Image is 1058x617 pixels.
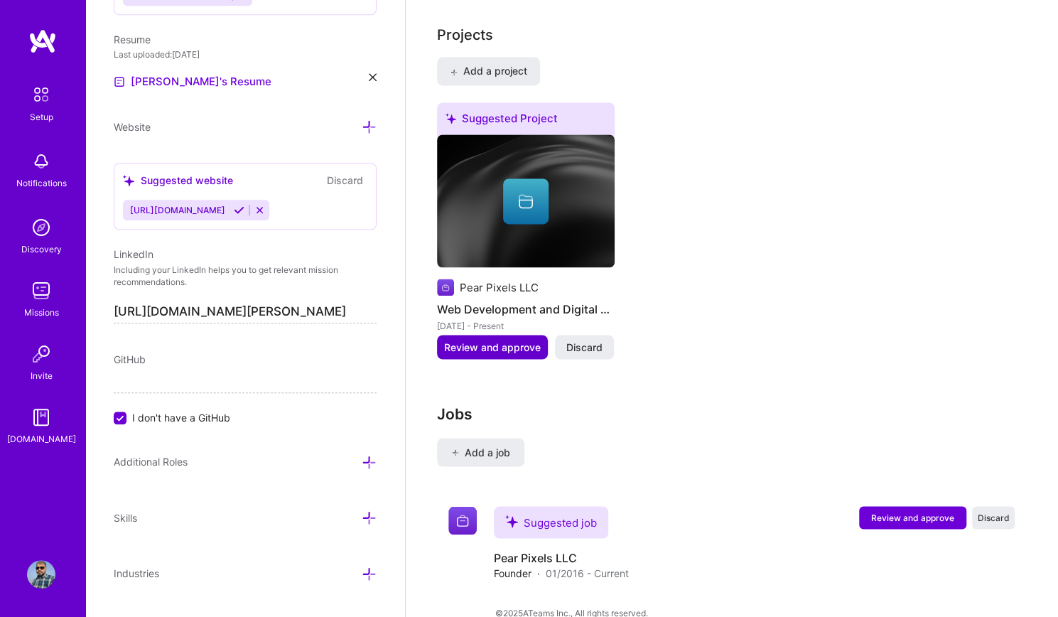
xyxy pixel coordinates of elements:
[437,318,615,333] div: [DATE] - Present
[30,109,53,124] div: Setup
[21,242,62,257] div: Discovery
[460,280,539,295] div: Pear Pixels LLC
[437,279,454,296] img: Company logo
[494,565,531,580] span: Founder
[114,73,271,90] a: [PERSON_NAME]'s Resume
[27,403,55,431] img: guide book
[27,560,55,589] img: User Avatar
[114,33,151,45] span: Resume
[451,445,510,459] span: Add a job
[26,80,56,109] img: setup
[537,565,540,580] span: ·
[450,68,458,76] i: icon PlusBlack
[123,173,233,188] div: Suggested website
[437,300,615,318] h4: Web Development and Digital Solutions
[114,456,188,468] span: Additional Roles
[437,134,615,268] img: cover
[254,205,265,215] i: Reject
[323,172,367,188] button: Discard
[114,353,146,365] span: GitHub
[28,28,57,54] img: logo
[114,264,377,289] p: Including your LinkedIn helps you to get relevant mission recommendations.
[24,305,59,320] div: Missions
[27,213,55,242] img: discovery
[444,340,541,354] span: Review and approve
[27,340,55,368] img: Invite
[369,73,377,81] i: icon Close
[505,515,518,527] i: icon SuggestedTeams
[7,431,76,446] div: [DOMAIN_NAME]
[437,57,540,85] button: Add a project
[27,277,55,305] img: teamwork
[114,248,153,260] span: LinkedIn
[437,404,1026,422] h3: Jobs
[494,506,608,538] div: Suggested job
[114,121,151,133] span: Website
[114,47,377,62] div: Last uploaded: [DATE]
[437,24,493,45] div: Projects
[114,567,159,579] span: Industries
[31,368,53,383] div: Invite
[16,176,67,191] div: Notifications
[451,449,459,456] i: icon PlusBlack
[23,560,59,589] a: User Avatar
[450,64,527,78] span: Add a project
[27,147,55,176] img: bell
[446,113,456,124] i: icon SuggestedTeams
[132,410,230,425] span: I don't have a GitHub
[494,549,629,565] h4: Pear Pixels LLC
[448,506,477,535] img: Company logo
[978,511,1010,523] span: Discard
[114,76,125,87] img: Resume
[123,175,135,187] i: icon SuggestedTeams
[114,512,137,524] span: Skills
[234,205,244,215] i: Accept
[130,205,225,215] span: [URL][DOMAIN_NAME]
[859,506,966,529] button: Review and approve
[871,511,954,523] span: Review and approve
[437,24,493,45] div: Add projects you've worked on
[437,335,548,359] button: Review and approve
[555,335,614,359] button: Discard
[566,340,603,354] span: Discard
[437,102,615,140] div: Suggested Project
[546,565,629,580] span: 01/2016 - Current
[437,438,524,466] button: Add a job
[972,506,1015,529] button: Discard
